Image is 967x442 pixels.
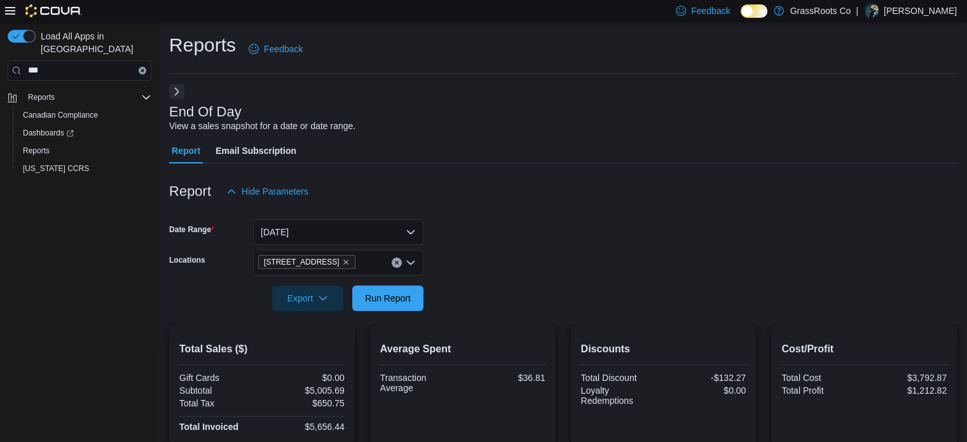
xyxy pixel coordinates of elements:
[264,385,345,396] div: $5,005.69
[406,258,416,268] button: Open list of options
[139,67,146,74] button: Clear input
[169,224,214,235] label: Date Range
[741,4,767,18] input: Dark Mode
[280,286,336,311] span: Export
[179,422,238,432] strong: Total Invoiced
[8,83,151,211] nav: Complex example
[781,342,947,357] h2: Cost/Profit
[581,385,661,406] div: Loyalty Redemptions
[465,373,545,383] div: $36.81
[169,120,355,133] div: View a sales snapshot for a date or date range.
[253,219,423,245] button: [DATE]
[18,143,55,158] a: Reports
[666,385,746,396] div: $0.00
[28,92,55,102] span: Reports
[13,160,156,177] button: [US_STATE] CCRS
[666,373,746,383] div: -$132.27
[380,373,460,393] div: Transaction Average
[23,110,98,120] span: Canadian Compliance
[18,161,94,176] a: [US_STATE] CCRS
[3,88,156,106] button: Reports
[392,258,402,268] button: Clear input
[884,3,957,18] p: [PERSON_NAME]
[272,286,343,311] button: Export
[781,385,861,396] div: Total Profit
[18,125,79,141] a: Dashboards
[169,255,205,265] label: Locations
[691,4,730,17] span: Feedback
[867,373,947,383] div: $3,792.87
[18,107,103,123] a: Canadian Compliance
[216,138,296,163] span: Email Subscription
[169,32,236,58] h1: Reports
[18,143,151,158] span: Reports
[179,373,259,383] div: Gift Cards
[781,373,861,383] div: Total Cost
[179,398,259,408] div: Total Tax
[23,163,89,174] span: [US_STATE] CCRS
[169,104,242,120] h3: End Of Day
[352,286,423,311] button: Run Report
[13,106,156,124] button: Canadian Compliance
[856,3,858,18] p: |
[23,90,60,105] button: Reports
[242,185,308,198] span: Hide Parameters
[264,373,345,383] div: $0.00
[264,422,345,432] div: $5,656.44
[342,258,350,266] button: Remove 1113 Lasalle Blvd, Greater Sudbury, Ontario from selection in this group
[258,255,355,269] span: 1113 Lasalle Blvd, Greater Sudbury, Ontario
[179,385,259,396] div: Subtotal
[18,161,151,176] span: Washington CCRS
[581,342,746,357] h2: Discounts
[169,84,184,99] button: Next
[13,142,156,160] button: Reports
[863,3,879,18] div: Keith LaVictoire
[169,184,211,199] h3: Report
[581,373,661,383] div: Total Discount
[790,3,851,18] p: GrassRoots Co
[380,342,545,357] h2: Average Spent
[23,90,151,105] span: Reports
[25,4,82,17] img: Cova
[221,179,313,204] button: Hide Parameters
[172,138,200,163] span: Report
[13,124,156,142] a: Dashboards
[243,36,308,62] a: Feedback
[264,398,345,408] div: $650.75
[179,342,345,357] h2: Total Sales ($)
[18,125,151,141] span: Dashboards
[264,43,303,55] span: Feedback
[18,107,151,123] span: Canadian Compliance
[264,256,339,268] span: [STREET_ADDRESS]
[365,292,411,305] span: Run Report
[23,128,74,138] span: Dashboards
[36,30,151,55] span: Load All Apps in [GEOGRAPHIC_DATA]
[23,146,50,156] span: Reports
[867,385,947,396] div: $1,212.82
